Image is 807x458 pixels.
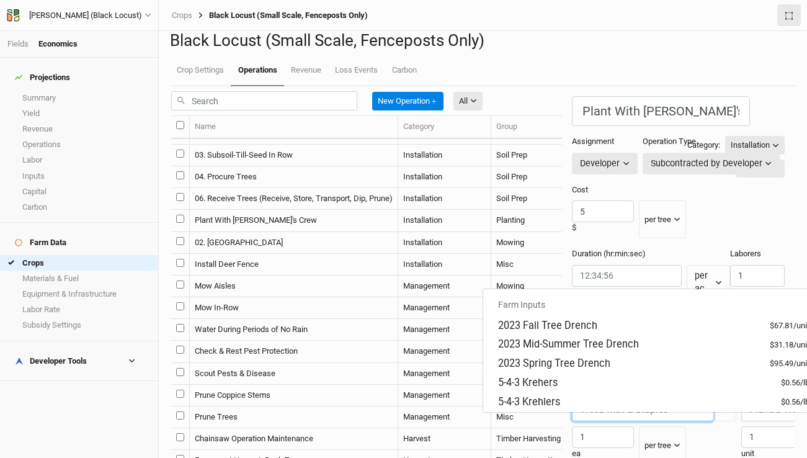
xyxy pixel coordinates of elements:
[398,254,491,276] td: Installation
[190,276,398,297] td: Mow Aisles
[172,11,192,20] a: Crops
[328,55,385,85] a: Loss Events
[491,232,584,254] td: Mowing
[15,356,87,366] div: Developer Tools
[498,357,610,371] div: 2023 Spring Tree Drench
[398,188,491,210] td: Installation
[15,73,70,83] div: Projections
[491,116,584,138] th: Group
[372,92,444,110] button: New Operation＋
[572,96,750,126] input: Operation name
[176,324,184,332] input: select this item
[176,368,184,376] input: select this item
[190,188,398,210] td: 06. Receive Trees (Receive, Store, Transport, Dip, Prune)
[572,222,576,233] label: $
[176,121,184,129] input: select all items
[176,281,184,289] input: select this item
[190,341,398,362] td: Check & Rest Pest Protection
[398,428,491,450] td: Harvest
[453,92,483,110] button: All
[491,406,584,428] td: Misc
[398,297,491,319] td: Management
[190,166,398,188] td: 04. Procure Trees
[730,248,761,259] label: Laborers
[176,237,184,245] input: select this item
[284,55,328,85] a: Revenue
[7,39,29,48] a: Fields
[190,428,398,450] td: Chainsaw Operation Maintenance
[398,363,491,385] td: Management
[190,254,398,276] td: Install Deer Fence
[398,232,491,254] td: Installation
[398,116,491,138] th: Category
[572,136,614,147] label: Assignment
[459,95,468,107] div: All
[398,276,491,297] td: Management
[491,254,584,276] td: Misc
[725,136,785,155] button: Installation
[176,302,184,310] input: select this item
[176,390,184,398] input: select this item
[639,200,686,238] button: per tree
[491,276,584,297] td: Mowing
[190,232,398,254] td: 02. [GEOGRAPHIC_DATA]
[580,157,620,170] div: Developer
[491,145,584,166] td: Soil Prep
[491,188,584,210] td: Soil Prep
[176,193,184,201] input: select this item
[170,55,231,85] a: Crop Settings
[29,9,142,22] div: [PERSON_NAME] (Black Locust)
[572,248,646,259] label: Duration (hr:min:sec)
[7,349,151,374] h4: Developer Tools
[687,265,730,300] button: per ac
[398,319,491,341] td: Management
[190,385,398,406] td: Prune Coppice Stems
[231,55,283,86] a: Operations
[644,213,671,226] div: per tree
[176,411,184,420] input: select this item
[190,210,398,231] td: Plant With [PERSON_NAME]'s Crew
[190,145,398,166] td: 03. Subsoil-Till-Seed In Row
[176,215,184,223] input: select this item
[190,116,398,138] th: Name
[6,9,152,22] button: [PERSON_NAME] (Black Locust)
[644,439,671,452] div: per tree
[572,153,637,174] button: Developer
[695,269,713,296] div: per ac
[651,157,762,170] div: Subcontracted by Developer
[176,433,184,441] input: select this item
[398,385,491,406] td: Management
[29,9,142,22] div: Corbin Hill (Black Locust)
[176,346,184,354] input: select this item
[190,297,398,319] td: Mow In-Row
[731,139,770,151] div: Installation
[398,166,491,188] td: Installation
[643,136,696,147] label: Operation Type
[491,210,584,231] td: Planting
[491,428,584,450] td: Timber Harvesting
[176,259,184,267] input: select this item
[572,184,588,195] label: Cost
[190,363,398,385] td: Scout Pests & Disease
[398,145,491,166] td: Installation
[176,150,184,158] input: select this item
[190,406,398,428] td: Prune Trees
[498,376,558,390] div: 5-4-3 Krehers
[170,31,796,50] h1: Black Locust (Small Scale, Fenceposts Only)
[643,153,780,174] button: Subcontracted by Developer
[192,11,368,20] div: Black Locust (Small Scale, Fenceposts Only)
[385,55,424,85] a: Carbon
[38,38,78,50] div: Economics
[171,91,357,110] input: Search
[398,341,491,362] td: Management
[176,171,184,179] input: select this item
[572,265,682,287] input: 12:34:56
[398,210,491,231] td: Installation
[190,319,398,341] td: Water During Periods of No Rain
[398,406,491,428] td: Management
[498,319,597,333] div: 2023 Fall Tree Drench
[15,238,66,248] div: Farm Data
[491,166,584,188] td: Soil Prep
[498,395,560,410] div: 5-4-3 Krehlers
[498,338,639,352] div: 2023 Mid-Summer Tree Drench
